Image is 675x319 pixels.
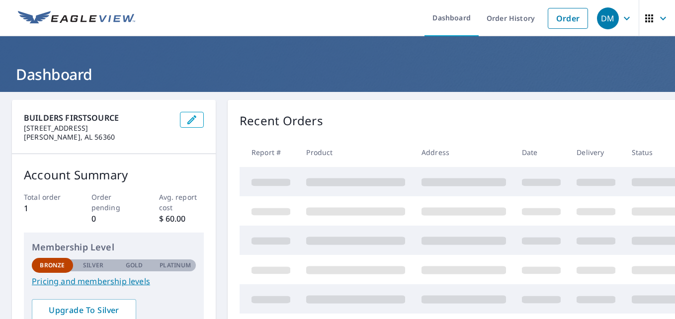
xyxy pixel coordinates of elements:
a: Pricing and membership levels [32,275,196,287]
p: $ 60.00 [159,213,204,225]
th: Date [514,138,569,167]
p: Account Summary [24,166,204,184]
th: Delivery [569,138,623,167]
p: Avg. report cost [159,192,204,213]
th: Address [414,138,514,167]
div: DM [597,7,619,29]
p: Silver [83,261,104,270]
p: [STREET_ADDRESS] [24,124,172,133]
p: Bronze [40,261,65,270]
a: Order [548,8,588,29]
p: Total order [24,192,69,202]
p: Recent Orders [240,112,323,130]
p: [PERSON_NAME], AL 56360 [24,133,172,142]
p: 1 [24,202,69,214]
img: EV Logo [18,11,135,26]
span: Upgrade To Silver [40,305,128,316]
h1: Dashboard [12,64,663,84]
th: Report # [240,138,298,167]
p: Gold [126,261,143,270]
p: Platinum [160,261,191,270]
p: BUILDERS FIRSTSOURCE [24,112,172,124]
p: Order pending [91,192,137,213]
th: Product [298,138,413,167]
p: 0 [91,213,137,225]
p: Membership Level [32,240,196,254]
